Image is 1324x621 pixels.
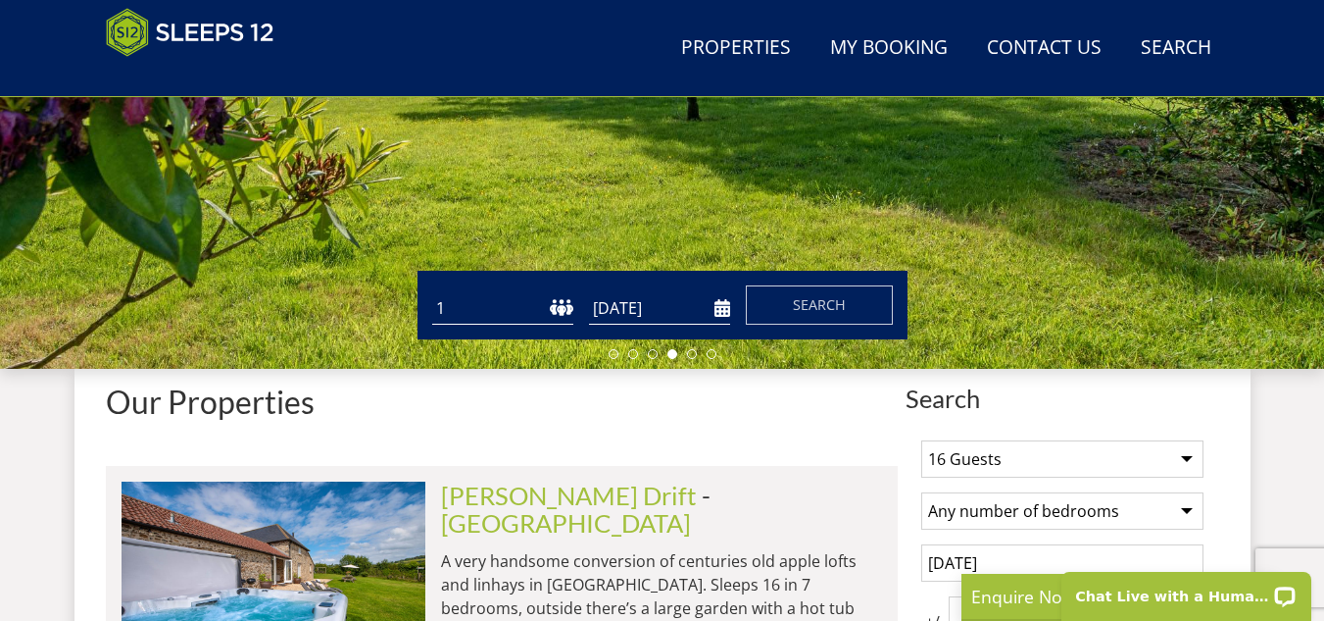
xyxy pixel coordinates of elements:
a: [PERSON_NAME] Drift [441,481,697,510]
a: Contact Us [979,26,1109,71]
span: Search [906,385,1219,412]
p: Enquire Now [971,584,1265,609]
input: Arrival Date [589,292,730,325]
a: My Booking [822,26,956,71]
iframe: Customer reviews powered by Trustpilot [96,69,302,85]
img: Sleeps 12 [106,8,274,57]
span: - [441,481,711,538]
iframe: LiveChat chat widget [1049,559,1324,621]
h1: Our Properties [106,385,898,419]
button: Search [746,285,893,325]
a: Search [1133,26,1219,71]
span: Search [793,295,846,314]
a: Properties [673,26,799,71]
a: [GEOGRAPHIC_DATA] [441,508,691,538]
input: Arrival Date [921,544,1203,582]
